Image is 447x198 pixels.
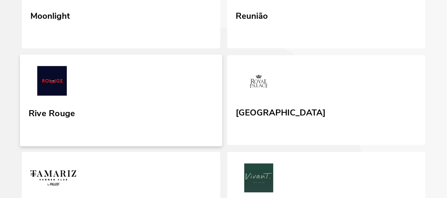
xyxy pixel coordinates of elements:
img: Rive Rouge [29,66,76,98]
div: Reunião [236,9,268,21]
a: Rive Rouge Rive Rouge [20,54,222,146]
img: Tamariz [30,163,76,195]
div: Moonlight [30,9,70,21]
img: Royal Palace [236,67,282,98]
div: Rive Rouge [29,106,75,118]
img: Vivant Social Club [236,163,282,195]
a: Royal Palace [GEOGRAPHIC_DATA] [227,55,425,145]
div: [GEOGRAPHIC_DATA] [236,105,325,118]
